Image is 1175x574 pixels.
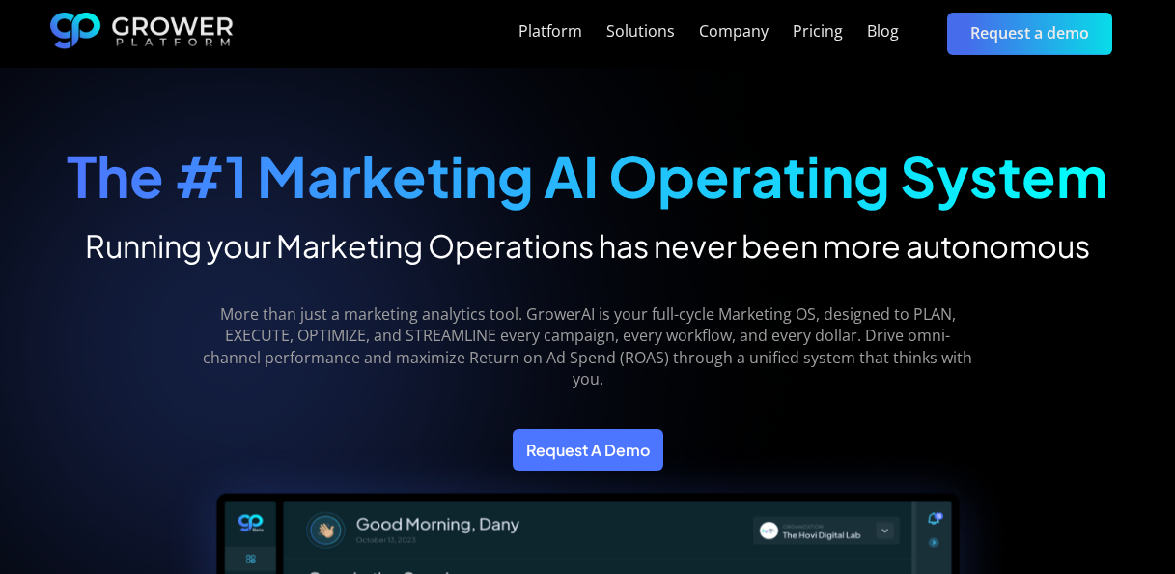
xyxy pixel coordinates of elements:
a: Pricing [793,20,843,43]
a: Platform [518,20,582,43]
h2: Running your Marketing Operations has never been more autonomous [67,226,1108,265]
a: Request A Demo [513,429,663,471]
a: Blog [867,20,899,43]
a: home [50,13,234,55]
div: Solutions [606,22,675,41]
strong: The #1 Marketing AI Operating System [67,140,1108,211]
p: More than just a marketing analytics tool. GrowerAI is your full-cycle Marketing OS, designed to ... [200,303,975,390]
div: Blog [867,22,899,41]
div: Pricing [793,22,843,41]
a: Solutions [606,20,675,43]
a: Company [699,20,769,43]
a: Request a demo [947,13,1112,54]
div: Company [699,22,769,41]
div: Platform [518,22,582,41]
